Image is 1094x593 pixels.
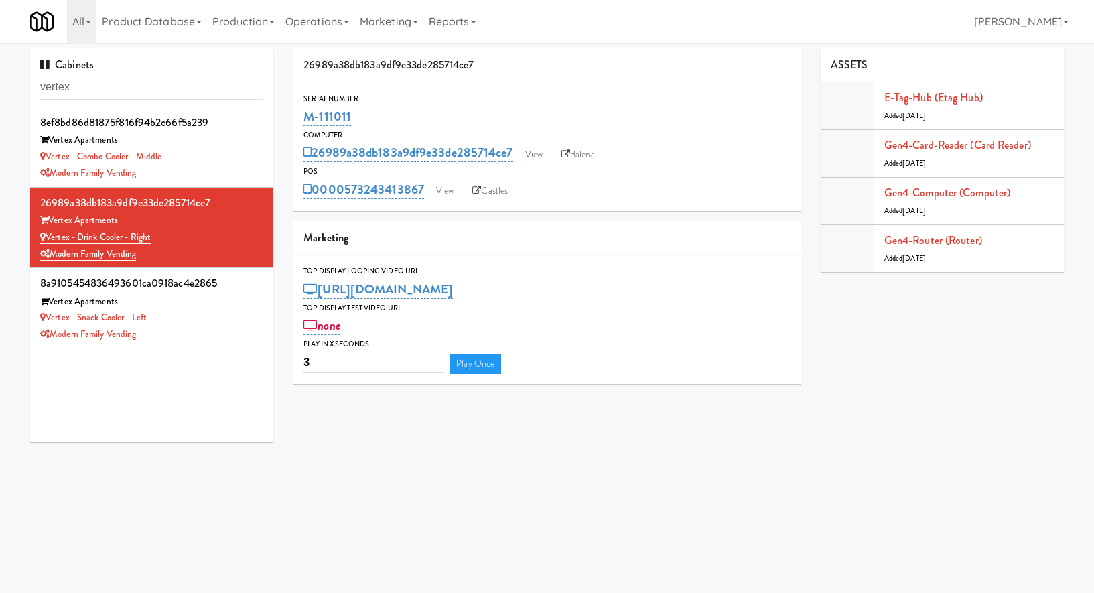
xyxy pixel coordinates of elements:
[303,230,348,245] span: Marketing
[30,107,273,188] li: 8ef8bd86d81875f816f94b2c66f5a239Vertex Apartments Vertex - Combo Cooler - MiddleModern Family Ven...
[303,302,791,315] div: Top Display Test Video Url
[303,92,791,106] div: Serial Number
[40,328,136,340] a: Modern Family Vending
[303,180,424,199] a: 0000573243413867
[40,293,263,310] div: Vertex Apartments
[902,206,926,216] span: [DATE]
[303,107,351,126] a: M-111011
[902,111,926,121] span: [DATE]
[40,75,263,100] input: Search cabinets
[40,311,147,324] a: Vertex - Snack Cooler - Left
[30,10,54,34] img: Micromart
[555,145,602,165] a: Balena
[40,230,151,244] a: Vertex - Drink Cooler - Right
[902,158,926,168] span: [DATE]
[884,137,1031,153] a: Gen4-card-reader (Card Reader)
[884,253,926,263] span: Added
[40,113,263,133] div: 8ef8bd86d81875f816f94b2c66f5a239
[40,193,263,213] div: 26989a38db183a9df9e33de285714ce7
[40,247,136,261] a: Modern Family Vending
[40,212,263,229] div: Vertex Apartments
[884,233,982,248] a: Gen4-router (Router)
[293,48,801,82] div: 26989a38db183a9df9e33de285714ce7
[40,273,263,293] div: 8a9105454836493601ca0918ac4e2865
[40,166,136,179] a: Modern Family Vending
[303,129,791,142] div: Computer
[303,316,340,335] a: none
[884,185,1010,200] a: Gen4-computer (Computer)
[303,338,791,351] div: Play in X seconds
[884,206,926,216] span: Added
[429,181,460,201] a: View
[303,165,791,178] div: POS
[902,253,926,263] span: [DATE]
[40,132,263,149] div: Vertex Apartments
[450,354,501,374] a: Play Once
[303,280,453,299] a: [URL][DOMAIN_NAME]
[303,265,791,278] div: Top Display Looping Video Url
[30,188,273,268] li: 26989a38db183a9df9e33de285714ce7Vertex Apartments Vertex - Drink Cooler - RightModern Family Vending
[303,143,512,162] a: 26989a38db183a9df9e33de285714ce7
[831,57,868,72] span: ASSETS
[884,111,926,121] span: Added
[40,150,161,163] a: Vertex - Combo Cooler - Middle
[519,145,549,165] a: View
[884,158,926,168] span: Added
[884,90,983,105] a: E-tag-hub (Etag Hub)
[40,57,94,72] span: Cabinets
[30,268,273,348] li: 8a9105454836493601ca0918ac4e2865Vertex Apartments Vertex - Snack Cooler - LeftModern Family Vending
[466,181,515,201] a: Castles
